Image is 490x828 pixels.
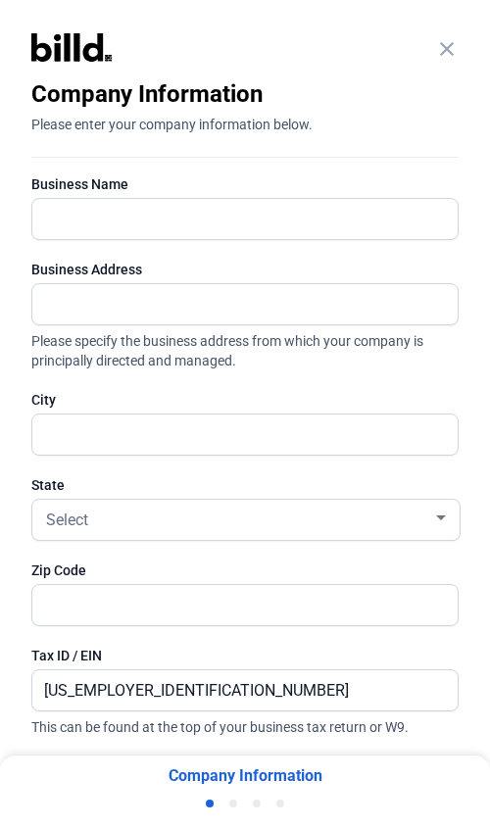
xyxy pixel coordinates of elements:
span: Please specify the business address from which your company is principally directed and managed. [31,325,459,370]
span: This can be found at the top of your business tax return or W9. [31,711,459,737]
div: State [31,475,459,495]
input: XX-XXXXXXX [32,670,437,710]
img: Billd Logo [31,33,112,62]
div: Business Address [31,260,459,279]
mat-icon: close [435,37,459,61]
div: City [31,390,459,410]
span: Company Information [169,766,322,785]
div: Company Information [31,78,459,110]
span: Select [46,511,88,529]
div: Zip Code [31,560,459,580]
div: Please enter your company information below. [31,110,459,134]
div: Business Name [31,174,459,194]
div: Tax ID / EIN [31,646,459,665]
